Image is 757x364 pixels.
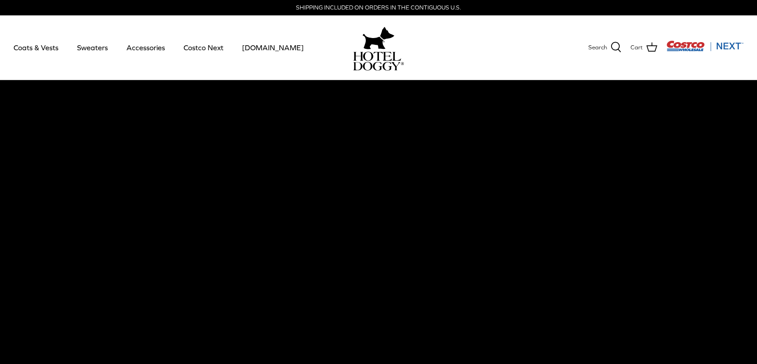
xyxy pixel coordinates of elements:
[118,32,173,63] a: Accessories
[631,43,643,53] span: Cart
[69,32,116,63] a: Sweaters
[175,32,232,63] a: Costco Next
[5,32,67,63] a: Coats & Vests
[588,43,607,53] span: Search
[234,32,312,63] a: [DOMAIN_NAME]
[363,24,394,52] img: hoteldoggy.com
[353,52,404,71] img: hoteldoggycom
[666,40,743,52] img: Costco Next
[588,42,621,53] a: Search
[353,24,404,71] a: hoteldoggy.com hoteldoggycom
[631,42,657,53] a: Cart
[666,46,743,53] a: Visit Costco Next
